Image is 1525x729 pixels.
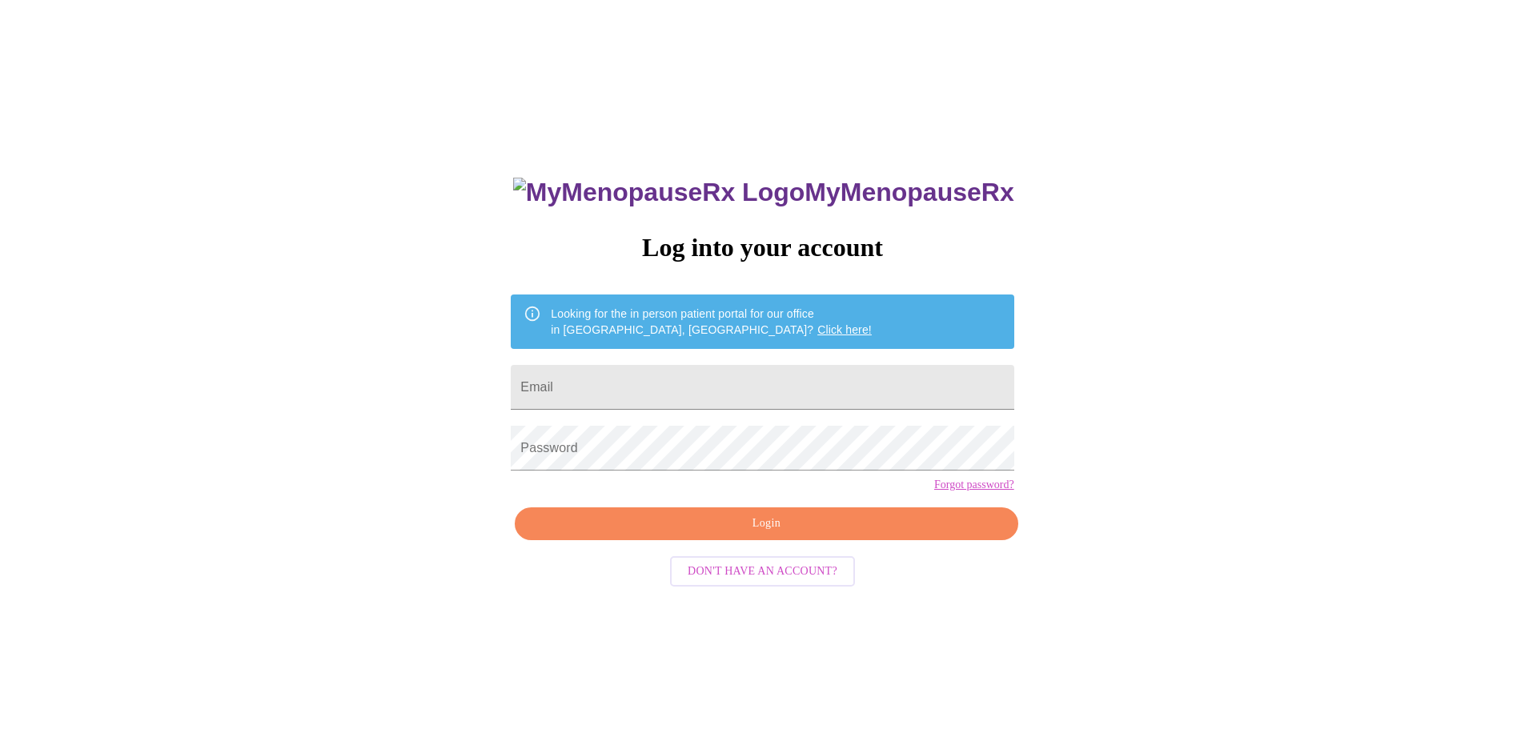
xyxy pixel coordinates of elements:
h3: MyMenopauseRx [513,178,1014,207]
img: MyMenopauseRx Logo [513,178,805,207]
span: Login [533,514,999,534]
h3: Log into your account [511,233,1013,262]
a: Click here! [817,323,872,336]
a: Don't have an account? [666,563,859,577]
button: Don't have an account? [670,556,855,587]
button: Login [515,507,1017,540]
span: Don't have an account? [688,562,837,582]
div: Looking for the in person patient portal for our office in [GEOGRAPHIC_DATA], [GEOGRAPHIC_DATA]? [551,299,872,344]
a: Forgot password? [934,479,1014,491]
